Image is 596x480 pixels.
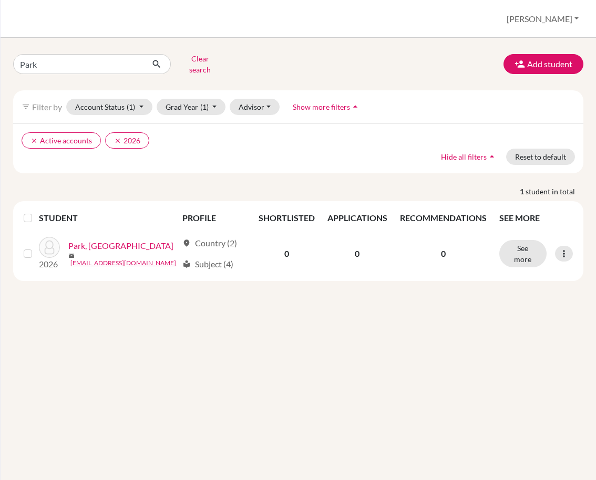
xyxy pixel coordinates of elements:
img: Park, Chanbeen [39,237,60,258]
button: See more [499,240,547,267]
th: SHORTLISTED [252,205,321,231]
strong: 1 [520,186,526,197]
i: arrow_drop_up [487,151,497,162]
span: Filter by [32,102,62,112]
div: Country (2) [182,237,237,249]
td: 0 [252,231,321,277]
th: STUDENT [39,205,176,231]
td: 0 [321,231,394,277]
i: arrow_drop_up [350,101,361,112]
span: location_on [182,239,191,247]
span: student in total [526,186,583,197]
button: Clear search [171,50,229,78]
span: (1) [127,102,135,111]
th: PROFILE [176,205,252,231]
i: clear [30,137,38,144]
i: clear [114,137,121,144]
th: SEE MORE [493,205,579,231]
button: Account Status(1) [66,99,152,115]
a: [EMAIL_ADDRESS][DOMAIN_NAME] [70,258,176,268]
span: Hide all filters [441,152,487,161]
p: 0 [400,247,487,260]
button: Show more filtersarrow_drop_up [284,99,369,115]
button: Hide all filtersarrow_drop_up [432,149,506,165]
span: (1) [200,102,209,111]
button: [PERSON_NAME] [502,9,583,29]
button: Advisor [230,99,280,115]
span: Show more filters [293,102,350,111]
a: Park, [GEOGRAPHIC_DATA] [68,239,173,252]
i: filter_list [22,102,30,111]
span: mail [68,253,75,259]
button: Add student [503,54,583,74]
button: Reset to default [506,149,575,165]
div: Subject (4) [182,258,233,270]
span: local_library [182,260,191,268]
button: clear2026 [105,132,149,149]
th: APPLICATIONS [321,205,394,231]
p: 2026 [39,258,60,270]
input: Find student by name... [13,54,143,74]
button: clearActive accounts [22,132,101,149]
button: Grad Year(1) [157,99,226,115]
th: RECOMMENDATIONS [394,205,493,231]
